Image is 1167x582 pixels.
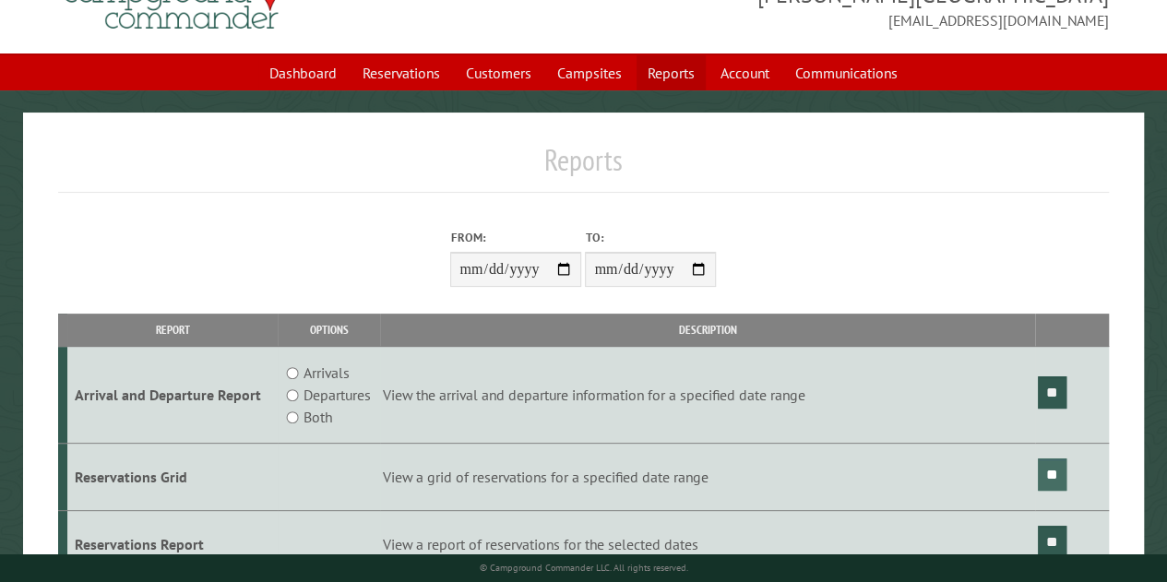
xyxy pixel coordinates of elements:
[450,229,581,246] label: From:
[67,444,278,511] td: Reservations Grid
[304,406,332,428] label: Both
[67,347,278,444] td: Arrival and Departure Report
[709,55,780,90] a: Account
[546,55,633,90] a: Campsites
[585,229,716,246] label: To:
[637,55,706,90] a: Reports
[784,55,909,90] a: Communications
[67,314,278,346] th: Report
[304,362,350,384] label: Arrivals
[258,55,348,90] a: Dashboard
[67,510,278,577] td: Reservations Report
[278,314,380,346] th: Options
[479,562,687,574] small: © Campground Commander LLC. All rights reserved.
[351,55,451,90] a: Reservations
[380,314,1035,346] th: Description
[58,142,1109,193] h1: Reports
[380,444,1035,511] td: View a grid of reservations for a specified date range
[304,384,371,406] label: Departures
[380,347,1035,444] td: View the arrival and departure information for a specified date range
[380,510,1035,577] td: View a report of reservations for the selected dates
[455,55,542,90] a: Customers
